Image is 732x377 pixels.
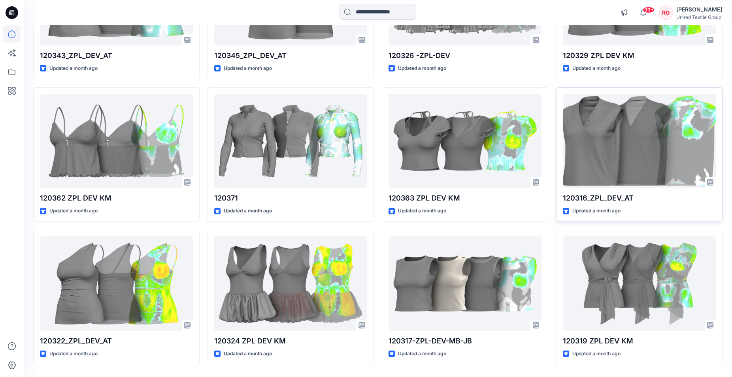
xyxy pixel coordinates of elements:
[398,350,446,358] p: Updated a month ago
[49,207,98,215] p: Updated a month ago
[389,236,541,331] a: 120317-ZPL-DEV-MB-JB
[214,94,367,188] a: 120371
[224,207,272,215] p: Updated a month ago
[572,207,621,215] p: Updated a month ago
[572,64,621,73] p: Updated a month ago
[214,336,367,347] p: 120324 ZPL DEV KM
[214,193,367,204] p: 120371
[389,193,541,204] p: 120363 ZPL DEV KM
[398,64,446,73] p: Updated a month ago
[49,64,98,73] p: Updated a month ago
[389,336,541,347] p: 120317-ZPL-DEV-MB-JB
[40,236,193,331] a: 120322_ZPL_DEV_AT
[398,207,446,215] p: Updated a month ago
[40,193,193,204] p: 120362 ZPL DEV KM
[40,50,193,61] p: 120343_ZPL_DEV_AT
[563,94,716,188] a: 120316_ZPL_DEV_AT
[214,50,367,61] p: 120345_ZPL_DEV_AT
[659,6,673,20] div: RG
[214,236,367,331] a: 120324 ZPL DEV KM
[563,50,716,61] p: 120329 ZPL DEV KM
[676,5,722,14] div: [PERSON_NAME]
[563,236,716,331] a: 120319 ZPL DEV KM
[676,14,722,20] div: United Textile Group
[40,336,193,347] p: 120322_ZPL_DEV_AT
[49,350,98,358] p: Updated a month ago
[40,94,193,188] a: 120362 ZPL DEV KM
[643,7,655,13] span: 99+
[224,64,272,73] p: Updated a month ago
[389,50,541,61] p: 120326 -ZPL-DEV
[572,350,621,358] p: Updated a month ago
[389,94,541,188] a: 120363 ZPL DEV KM
[563,336,716,347] p: 120319 ZPL DEV KM
[563,193,716,204] p: 120316_ZPL_DEV_AT
[224,350,272,358] p: Updated a month ago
